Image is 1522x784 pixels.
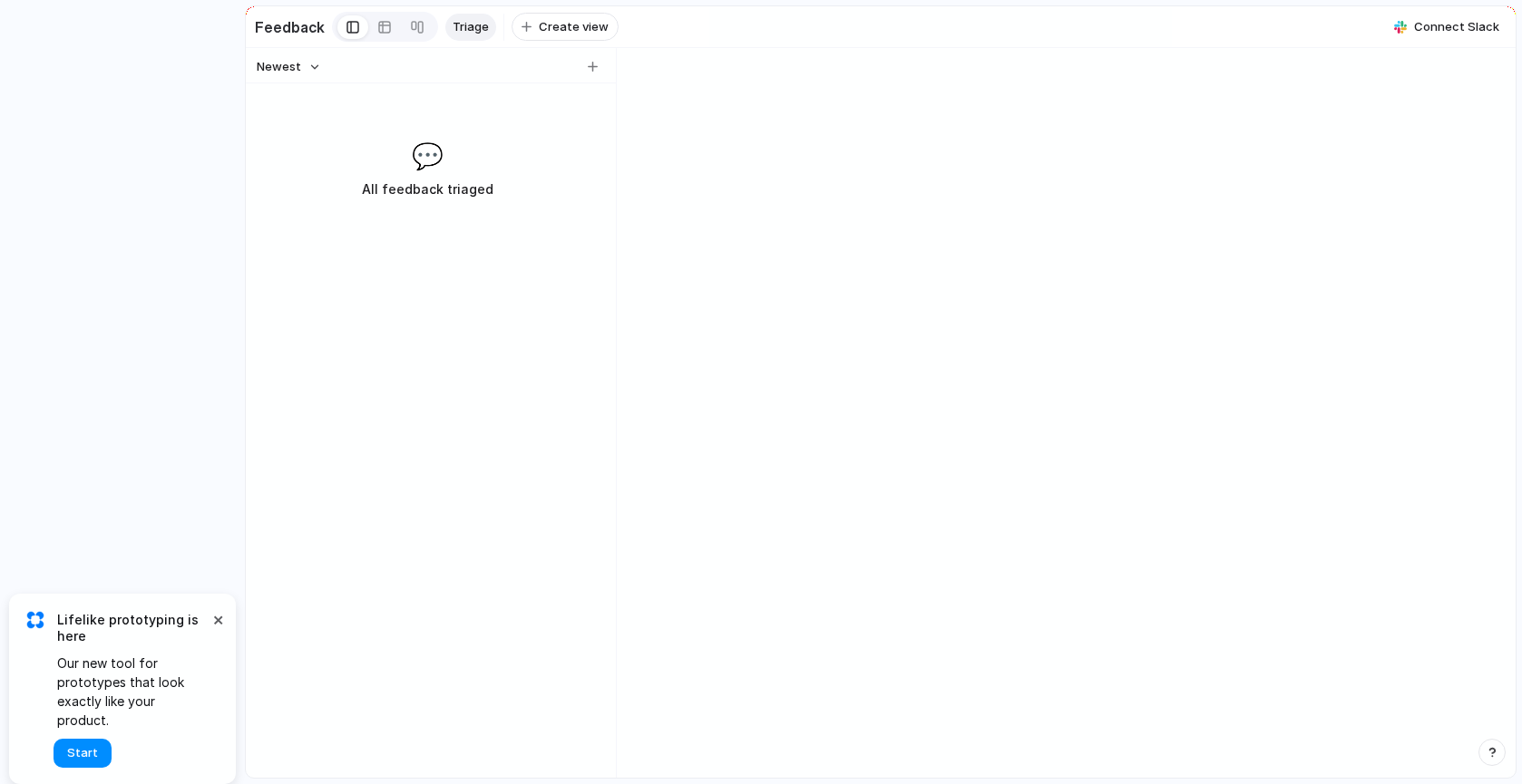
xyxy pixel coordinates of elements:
[67,744,98,762] span: Start
[1414,18,1499,36] span: Connect Slack
[57,612,209,644] span: Lifelike prototyping is here
[539,18,609,36] span: Create view
[54,739,112,768] button: Start
[255,16,325,38] h2: Feedback
[257,58,301,76] span: Newest
[288,179,566,200] h3: All feedback triaged
[512,13,619,42] button: Create view
[445,14,496,41] a: Triage
[207,608,229,630] button: Dismiss
[1387,14,1507,41] button: Connect Slack
[453,18,489,36] span: Triage
[412,137,444,175] span: 💬
[254,55,324,79] button: Newest
[57,653,209,730] span: Our new tool for prototypes that look exactly like your product.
